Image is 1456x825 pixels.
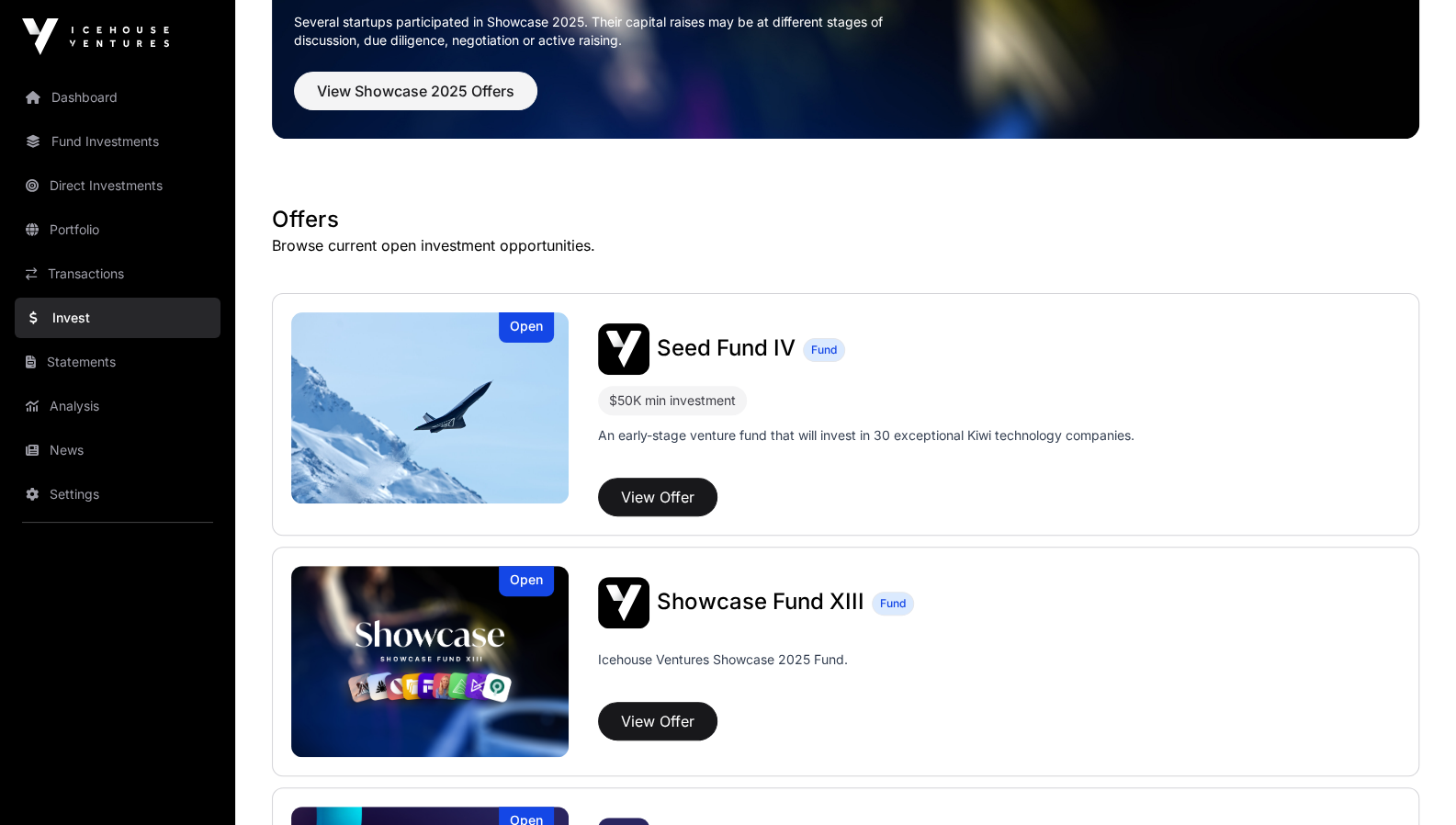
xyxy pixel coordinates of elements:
span: Seed Fund IV [657,334,796,361]
span: Fund [811,343,837,357]
img: Seed Fund IV [598,323,649,375]
a: Transactions [15,254,220,294]
span: Fund [880,596,906,611]
a: Analysis [15,386,220,426]
a: Dashboard [15,77,220,118]
a: Portfolio [15,209,220,250]
a: Showcase Fund XIII [657,591,864,615]
iframe: Chat Widget [1364,737,1456,825]
img: Showcase Fund XIII [291,566,569,757]
p: An early-stage venture fund that will invest in 30 exceptional Kiwi technology companies. [598,426,1134,445]
span: View Showcase 2025 Offers [317,80,514,102]
a: Showcase Fund XIIIOpen [291,566,569,757]
a: Fund Investments [15,121,220,162]
div: Open [499,566,554,596]
img: Showcase Fund XIII [598,577,649,628]
img: Seed Fund IV [291,312,569,503]
span: Showcase Fund XIII [657,588,864,615]
a: View Showcase 2025 Offers [294,90,537,108]
img: Icehouse Ventures Logo [22,18,169,55]
div: Open [499,312,554,343]
a: News [15,430,220,470]
div: $50K min investment [598,386,747,415]
button: View Offer [598,702,717,740]
h1: Offers [272,205,1419,234]
a: Direct Investments [15,165,220,206]
p: Icehouse Ventures Showcase 2025 Fund. [598,650,848,669]
button: View Showcase 2025 Offers [294,72,537,110]
a: Settings [15,474,220,514]
a: Seed Fund IV [657,337,796,361]
div: $50K min investment [609,390,736,412]
a: Statements [15,342,220,382]
a: Invest [15,298,220,338]
p: Browse current open investment opportunities. [272,234,1419,256]
a: Seed Fund IVOpen [291,312,569,503]
p: Several startups participated in Showcase 2025. Their capital raises may be at different stages o... [294,13,911,50]
button: View Offer [598,478,717,516]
